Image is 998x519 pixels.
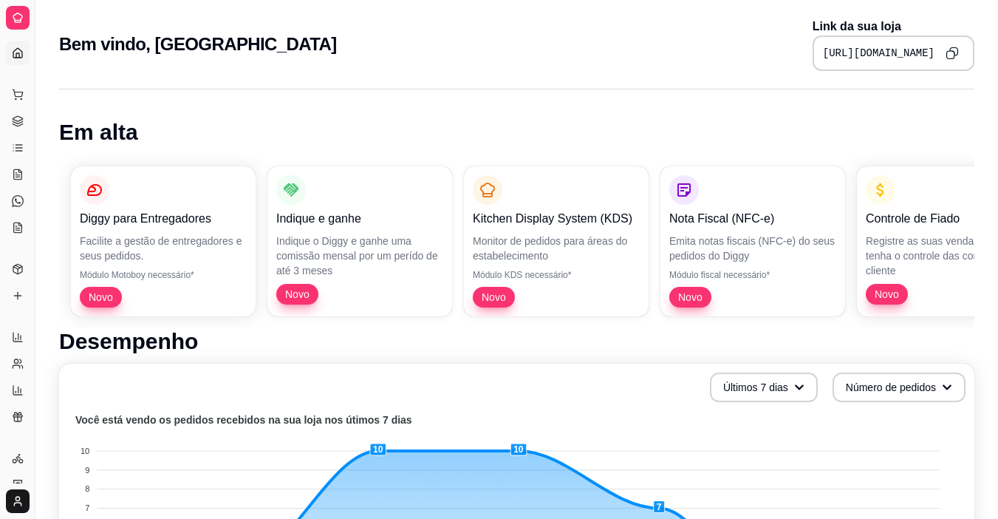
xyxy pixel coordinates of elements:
button: Indique e ganheIndique o Diggy e ganhe uma comissão mensal por um perído de até 3 mesesNovo [267,166,452,316]
p: Facilite a gestão de entregadores e seus pedidos. [80,234,247,263]
h1: Desempenho [59,328,974,355]
button: Nota Fiscal (NFC-e)Emita notas fiscais (NFC-e) do seus pedidos do DiggyMódulo fiscal necessário*Novo [660,166,845,316]
p: Indique o Diggy e ganhe uma comissão mensal por um perído de até 3 meses [276,234,443,278]
p: Indique e ganhe [276,210,443,228]
button: Kitchen Display System (KDS)Monitor de pedidos para áreas do estabelecimentoMódulo KDS necessário... [464,166,649,316]
span: Novo [672,290,708,305]
span: Novo [279,287,315,302]
p: Link da sua loja [813,18,974,35]
button: Diggy para EntregadoresFacilite a gestão de entregadores e seus pedidos.Módulo Motoboy necessário... [71,166,256,316]
tspan: 8 [85,484,89,493]
tspan: 7 [85,503,89,512]
p: Módulo Motoboy necessário* [80,269,247,281]
p: Emita notas fiscais (NFC-e) do seus pedidos do Diggy [669,234,836,263]
text: Você está vendo os pedidos recebidos na sua loja nos útimos 7 dias [75,414,412,426]
button: Copy to clipboard [940,41,964,65]
p: Nota Fiscal (NFC-e) [669,210,836,228]
h2: Bem vindo, [GEOGRAPHIC_DATA] [59,33,337,56]
p: Módulo KDS necessário* [473,269,640,281]
span: Novo [83,290,119,305]
pre: [URL][DOMAIN_NAME] [823,46,934,61]
tspan: 9 [85,466,89,475]
button: Últimos 7 dias [710,373,818,402]
p: Monitor de pedidos para áreas do estabelecimento [473,234,640,263]
button: Número de pedidos [833,373,965,402]
p: Diggy para Entregadores [80,210,247,228]
span: Novo [869,287,905,302]
p: Kitchen Display System (KDS) [473,210,640,228]
tspan: 10 [81,447,89,455]
span: Novo [476,290,512,305]
h1: Em alta [59,119,974,146]
p: Módulo fiscal necessário* [669,269,836,281]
